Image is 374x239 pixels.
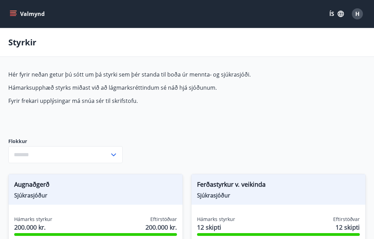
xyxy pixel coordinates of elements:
[8,97,335,105] p: Fyrir frekari upplýsingar má snúa sér til skrifstofu.
[8,8,47,20] button: menu
[8,36,36,48] p: Styrkir
[326,8,348,20] button: ÍS
[333,216,360,223] span: Eftirstöðvar
[8,71,335,78] p: Hér fyrir neðan getur þú sótt um þá styrki sem þér standa til boða úr mennta- og sjúkrasjóði.
[197,216,235,223] span: Hámarks styrkur
[14,192,177,199] span: Sjúkrasjóður
[355,10,359,18] span: H
[197,223,235,232] span: 12 skipti
[150,216,177,223] span: Eftirstöðvar
[8,84,335,91] p: Hámarksupphæð styrks miðast við að lágmarksréttindum sé náð hjá sjóðunum.
[336,223,360,232] span: 12 skipti
[145,223,177,232] span: 200.000 kr.
[197,180,360,192] span: Ferðastyrkur v. veikinda
[197,192,360,199] span: Sjúkrasjóður
[14,180,177,192] span: Augnaðgerð
[14,223,52,232] span: 200.000 kr.
[14,216,52,223] span: Hámarks styrkur
[8,138,123,145] label: Flokkur
[349,6,366,22] button: H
